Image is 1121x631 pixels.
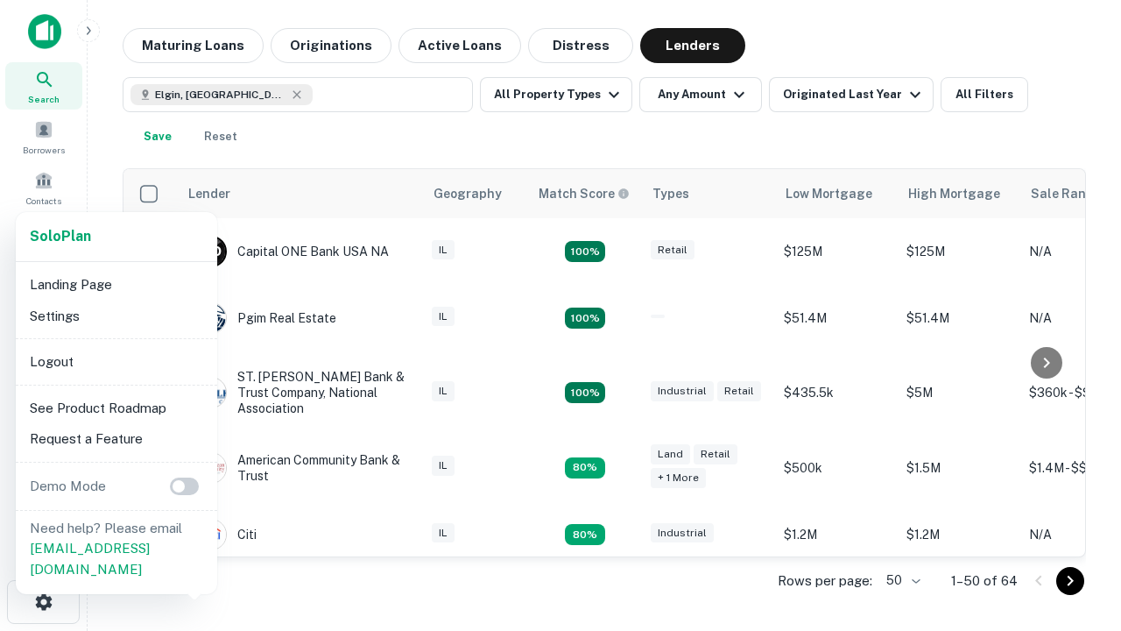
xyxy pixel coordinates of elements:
li: Landing Page [23,269,210,301]
p: Need help? Please email [30,518,203,580]
a: SoloPlan [30,226,91,247]
li: Logout [23,346,210,378]
li: See Product Roadmap [23,393,210,424]
iframe: Chat Widget [1033,491,1121,575]
a: [EMAIL_ADDRESS][DOMAIN_NAME] [30,541,150,577]
li: Request a Feature [23,423,210,455]
strong: Solo Plan [30,228,91,245]
p: Demo Mode [23,476,113,497]
li: Settings [23,301,210,332]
